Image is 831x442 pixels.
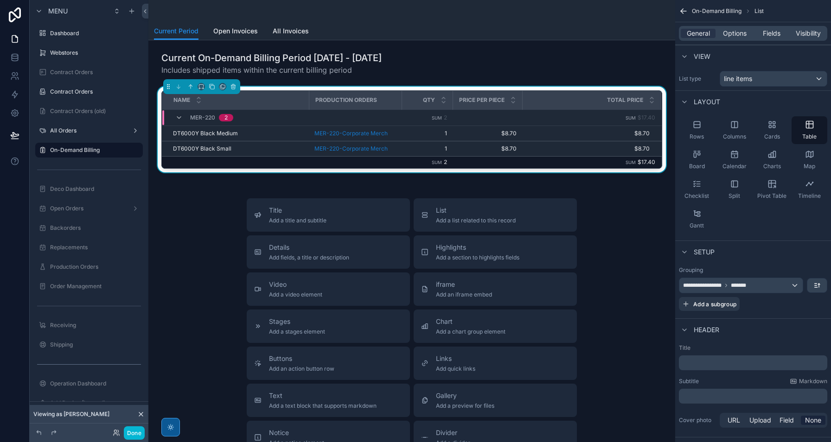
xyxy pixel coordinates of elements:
[444,114,447,121] span: 2
[414,347,577,380] button: LinksAdd quick links
[802,133,817,140] span: Table
[679,344,827,352] label: Title
[436,365,475,373] span: Add quick links
[35,104,143,119] a: Contract Orders (old)
[273,26,309,36] span: All Invoices
[247,309,410,343] button: StagesAdd a stages element
[436,280,492,289] span: iframe
[763,29,780,38] span: Fields
[269,317,325,326] span: Stages
[724,74,752,83] span: line items
[692,7,742,15] span: On-Demand Billing
[414,309,577,343] button: ChartAdd a chart group element
[679,378,699,385] label: Subtitle
[247,347,410,380] button: ButtonsAdd an action button row
[35,143,143,158] a: On-Demand Billing
[35,396,143,410] a: Add Design (Internal)
[693,301,736,308] span: Add a subgroup
[436,317,505,326] span: Chart
[749,416,771,425] span: Upload
[722,163,747,170] span: Calendar
[154,23,198,40] a: Current Period
[436,402,494,410] span: Add a preview for files
[50,244,141,251] label: Replacements
[35,123,143,138] a: All Orders
[679,205,715,233] button: Gantt
[679,176,715,203] button: Checklist
[269,280,322,289] span: Video
[269,206,326,215] span: Title
[679,417,716,424] label: Cover photo
[35,337,143,352] a: Shipping
[35,84,143,99] a: Contract Orders
[247,198,410,232] button: TitleAdd a title and subtitle
[35,279,143,294] a: Order Management
[35,240,143,255] a: Replacements
[50,380,141,387] label: Operation Dashboard
[154,26,198,36] span: Current Period
[436,391,494,400] span: Gallery
[124,426,145,440] button: Done
[432,115,442,120] small: Sum
[805,416,821,425] span: None
[50,107,141,115] label: Contract Orders (old)
[436,291,492,298] span: Add an iframe embed
[269,291,322,298] span: Add a video element
[35,376,143,391] a: Operation Dashboard
[414,198,577,232] button: ListAdd a list related to this record
[444,158,447,165] span: 2
[436,217,516,224] span: Add a list related to this record
[314,145,388,152] a: MER-220-Corporate Merch
[694,325,719,335] span: Header
[716,146,752,174] button: Calendar
[269,391,377,400] span: Text
[35,65,143,80] a: Contract Orders
[35,45,143,60] a: Webstores
[33,410,109,418] span: Viewing as [PERSON_NAME]
[792,116,827,144] button: Table
[50,30,141,37] label: Dashboard
[269,328,325,335] span: Add a stages element
[273,23,309,41] a: All Invoices
[247,235,410,269] button: DetailsAdd fields, a title or description
[50,205,128,212] label: Open Orders
[757,192,786,200] span: Pivot Table
[720,71,827,87] button: line items
[35,259,143,274] a: Production Orders
[50,127,128,134] label: All Orders
[723,133,746,140] span: Columns
[690,222,704,229] span: Gantt
[679,297,740,311] button: Add a subgroup
[723,29,747,38] span: Options
[50,146,137,154] label: On-Demand Billing
[638,114,655,121] span: $17.40
[694,247,715,257] span: Setup
[173,96,190,104] span: Name
[716,116,752,144] button: Columns
[679,116,715,144] button: Rows
[607,96,643,104] span: Total Price
[314,130,388,137] a: MER-220-Corporate Merch
[414,235,577,269] button: HighlightsAdd a section to highlights fields
[799,378,827,385] span: Markdown
[269,365,334,373] span: Add an action button row
[247,384,410,417] button: TextAdd a text block that supports markdown
[247,272,410,306] button: VideoAdd a video element
[790,378,827,385] a: Markdown
[679,389,827,404] div: scrollable content
[50,283,141,290] label: Order Management
[626,115,636,120] small: Sum
[679,75,716,82] label: List type
[796,29,821,38] span: Visibility
[684,192,709,200] span: Checklist
[638,158,655,165] span: $17.40
[804,163,815,170] span: Map
[50,263,141,271] label: Production Orders
[35,221,143,235] a: Backorders
[414,384,577,417] button: GalleryAdd a preview for files
[190,114,215,121] span: MER-220
[50,322,141,329] label: Receiving
[432,160,442,165] small: Sum
[48,6,68,16] span: Menu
